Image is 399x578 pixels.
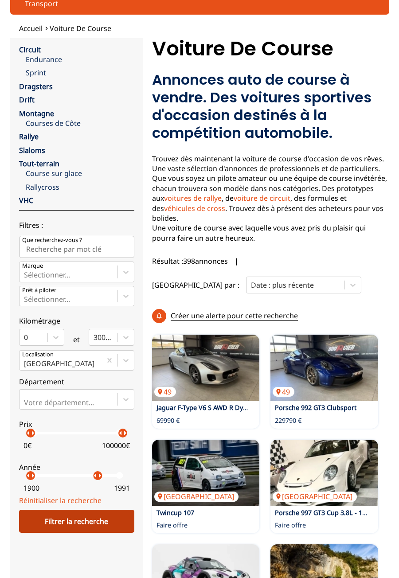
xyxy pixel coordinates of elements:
a: Circuit [19,45,41,55]
a: Dragsters [19,82,53,91]
p: arrow_right [27,428,38,438]
a: Porsche 997 GT3 Cup 3.8L - 12200 KM [275,508,388,517]
a: Réinitialiser la recherche [19,496,102,505]
h1: Voiture de course [152,38,389,59]
p: 49 [154,387,176,397]
p: 229790 € [275,416,301,425]
p: Trouvez dès maintenant la voiture de course d'occasion de vos rêves. Une vaste sélection d'annonc... [152,154,389,243]
p: Que recherchez-vous ? [22,236,82,244]
a: Courses de Côte [26,118,134,128]
p: arrow_right [27,470,38,481]
input: [GEOGRAPHIC_DATA] [24,359,26,367]
a: Porsche 997 GT3 Cup 3.8L - 12200 KM[GEOGRAPHIC_DATA] [270,440,378,506]
a: Course sur glace [26,168,134,178]
a: Accueil [19,23,43,33]
p: Faire offre [275,521,306,530]
a: Slaloms [19,145,45,155]
input: MarqueSélectionner... [24,271,26,279]
a: Jaguar F-Type V6 S AWD R Dynamic [156,403,261,412]
p: arrow_left [90,470,101,481]
a: Jaguar F-Type V6 S AWD R Dynamic49 [152,335,260,401]
a: Rallycross [26,182,134,192]
a: voitures de rallye [164,193,222,203]
p: arrow_left [23,470,34,481]
a: Endurance [26,55,134,64]
div: Filtrer la recherche [19,510,134,533]
a: Drift [19,95,35,105]
a: Sprint [26,68,134,78]
p: 100000 € [102,441,130,450]
a: véhicules de cross [164,203,225,213]
p: arrow_left [23,428,34,438]
p: Prêt à piloter [22,286,56,294]
p: arrow_left [115,428,126,438]
p: Marque [22,262,43,270]
input: 0 [24,333,26,341]
p: 0 € [23,441,31,450]
p: Kilométrage [19,316,134,326]
p: arrow_right [94,470,105,481]
img: Twincup 107 [152,440,260,506]
p: Prix [19,419,134,429]
p: Localisation [22,351,54,359]
span: | [235,256,239,266]
span: Résultat : 398 annonces [152,256,228,266]
p: 1991 [114,483,130,493]
a: Porsche 992 GT3 Clubsport49 [270,335,378,401]
input: Que recherchez-vous ? [19,236,134,258]
a: Twincup 107[GEOGRAPHIC_DATA] [152,440,260,506]
a: Tout-terrain [19,159,59,168]
a: VHC [19,195,33,205]
img: Jaguar F-Type V6 S AWD R Dynamic [152,335,260,401]
img: Porsche 997 GT3 Cup 3.8L - 12200 KM [270,440,378,506]
p: Filtres : [19,220,134,230]
a: Montagne [19,109,54,118]
img: Porsche 992 GT3 Clubsport [270,335,378,401]
p: [GEOGRAPHIC_DATA] [273,492,357,501]
input: 300000 [94,333,95,341]
a: Twincup 107 [156,508,194,517]
a: Voiture de course [50,23,111,33]
a: voiture de circuit [234,193,290,203]
p: Département [19,377,134,387]
p: 49 [273,387,294,397]
a: Rallye [19,132,39,141]
a: Porsche 992 GT3 Clubsport [275,403,356,412]
p: 69990 € [156,416,180,425]
p: Faire offre [156,521,188,530]
p: et [73,335,80,344]
p: arrow_right [120,428,130,438]
p: [GEOGRAPHIC_DATA] [154,492,239,501]
input: Votre département... [24,398,26,406]
p: [GEOGRAPHIC_DATA] par : [152,280,239,290]
p: Créer une alerte pour cette recherche [171,311,298,321]
p: 1900 [23,483,39,493]
h2: Annonces auto de course à vendre. Des voitures sportives d'occasion destinés à la compétition aut... [152,71,389,142]
p: Année [19,462,134,472]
